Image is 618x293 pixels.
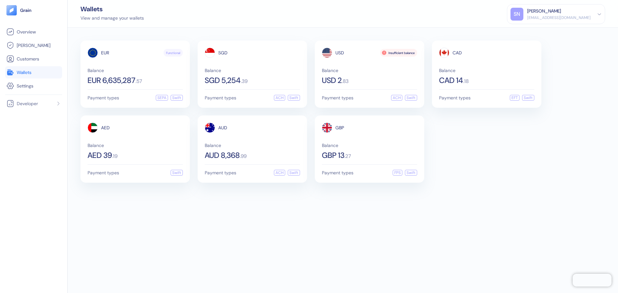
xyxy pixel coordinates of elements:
[288,95,300,101] div: Swift
[17,83,33,89] span: Settings
[322,68,417,73] span: Balance
[171,95,183,101] div: Swift
[322,151,344,159] span: GBP 13
[218,50,228,55] span: SGD
[17,100,38,107] span: Developer
[6,5,17,15] img: logo-tablet-V2.svg
[439,68,534,73] span: Balance
[573,274,612,287] iframe: Chatra live chat
[510,8,523,21] div: SN
[240,154,247,159] span: . 99
[344,154,351,159] span: . 27
[205,143,300,148] span: Balance
[522,95,534,101] div: Swift
[136,79,142,84] span: . 57
[335,50,344,55] span: USD
[166,50,180,55] span: Functional
[205,96,236,100] span: Payment types
[274,95,285,101] div: ACH
[405,95,417,101] div: Swift
[17,56,39,62] span: Customers
[218,125,227,130] span: AUD
[205,77,241,84] span: SGD 5,254
[88,143,183,148] span: Balance
[391,95,402,101] div: ACH
[453,50,462,55] span: CAD
[101,125,110,130] span: AED
[463,79,469,84] span: . 18
[205,68,300,73] span: Balance
[527,8,561,14] div: [PERSON_NAME]
[88,170,119,175] span: Payment types
[20,8,32,13] img: logo
[112,154,117,159] span: . 19
[88,96,119,100] span: Payment types
[17,69,32,76] span: Wallets
[322,143,417,148] span: Balance
[439,77,463,84] span: CAD 14
[88,68,183,73] span: Balance
[6,28,61,36] a: Overview
[6,69,61,76] a: Wallets
[322,77,342,84] span: USD 2
[510,95,520,101] div: EFT
[405,170,417,176] div: Swift
[205,170,236,175] span: Payment types
[205,151,240,159] span: AUD 8,368
[439,96,471,100] span: Payment types
[88,77,136,84] span: EUR 6,635,287
[335,125,344,130] span: GBP
[393,170,402,176] div: FPS
[156,95,168,101] div: SEPA
[17,29,36,35] span: Overview
[171,170,183,176] div: Swift
[6,82,61,90] a: Settings
[88,151,112,159] span: AED 39
[380,49,417,57] div: Insufficient balance
[288,170,300,176] div: Swift
[274,170,285,176] div: ACH
[80,15,144,22] div: View and manage your wallets
[6,55,61,63] a: Customers
[527,15,591,21] div: [EMAIL_ADDRESS][DOMAIN_NAME]
[17,42,51,49] span: [PERSON_NAME]
[241,79,248,84] span: . 39
[101,50,109,55] span: EUR
[6,41,61,49] a: [PERSON_NAME]
[322,96,353,100] span: Payment types
[80,6,144,12] div: Wallets
[342,79,349,84] span: . 83
[322,170,353,175] span: Payment types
